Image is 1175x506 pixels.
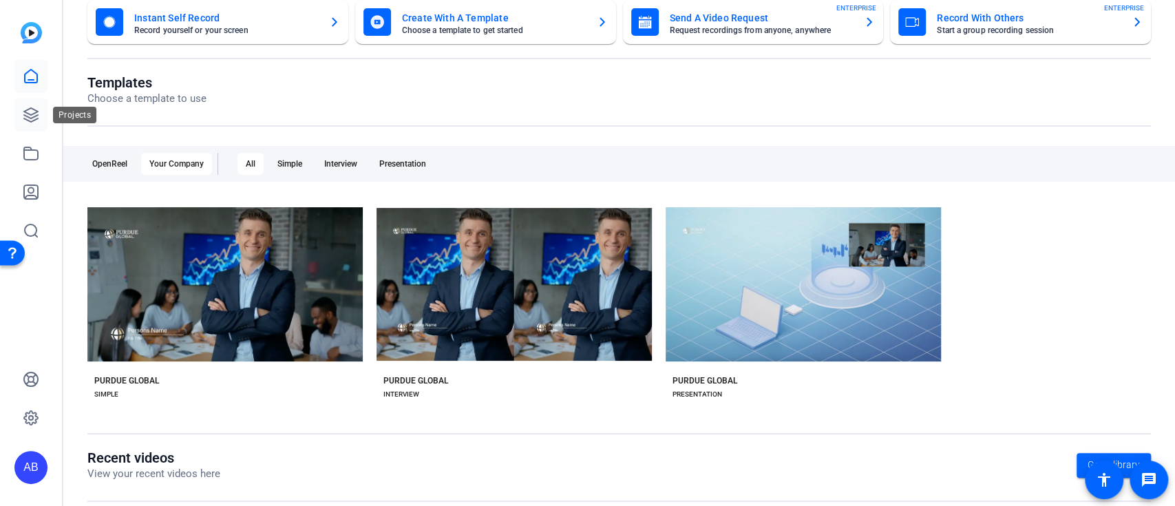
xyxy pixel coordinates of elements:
div: PRESENTATION [673,389,722,400]
h1: Templates [87,74,207,91]
mat-card-subtitle: Record yourself or your screen [134,26,318,34]
mat-card-title: Send A Video Request [670,10,854,26]
span: ENTERPRISE [836,3,876,13]
div: PURDUE GLOBAL [94,375,159,386]
div: Simple [269,153,310,175]
div: PURDUE GLOBAL [673,375,737,386]
div: INTERVIEW [383,389,419,400]
div: OpenReel [84,153,136,175]
mat-icon: accessibility [1096,472,1112,488]
div: Presentation [371,153,434,175]
span: ENTERPRISE [1104,3,1144,13]
span: Go to library [1088,458,1140,472]
mat-card-title: Instant Self Record [134,10,318,26]
div: PURDUE GLOBAL [383,375,448,386]
div: Projects [53,107,96,123]
p: View your recent videos here [87,466,220,482]
img: blue-gradient.svg [21,22,42,43]
div: SIMPLE [94,389,118,400]
mat-card-subtitle: Choose a template to get started [402,26,586,34]
a: Go to library [1077,453,1151,478]
div: All [237,153,264,175]
mat-card-subtitle: Request recordings from anyone, anywhere [670,26,854,34]
div: Your Company [141,153,212,175]
mat-card-title: Create With A Template [402,10,586,26]
mat-card-subtitle: Start a group recording session [937,26,1121,34]
p: Choose a template to use [87,91,207,107]
h1: Recent videos [87,450,220,466]
mat-icon: message [1141,472,1157,488]
mat-card-title: Record With Others [937,10,1121,26]
div: AB [14,451,47,484]
div: Interview [316,153,366,175]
